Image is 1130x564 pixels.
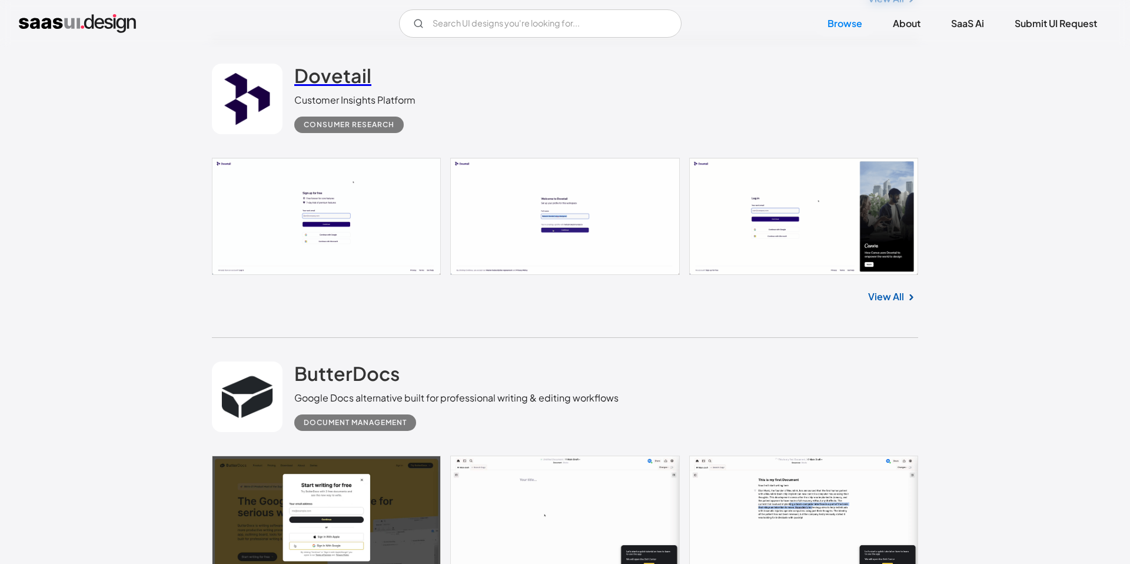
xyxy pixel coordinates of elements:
div: Customer Insights Platform [294,93,416,107]
input: Search UI designs you're looking for... [399,9,682,38]
a: Browse [813,11,876,37]
div: Consumer Research [304,118,394,132]
a: Dovetail [294,64,371,93]
div: Document Management [304,416,407,430]
a: View All [868,290,904,304]
a: Submit UI Request [1001,11,1111,37]
a: SaaS Ai [937,11,998,37]
div: Google Docs alternative built for professional writing & editing workflows [294,391,619,405]
h2: ButterDocs [294,361,400,385]
form: Email Form [399,9,682,38]
a: ButterDocs [294,361,400,391]
h2: Dovetail [294,64,371,87]
a: About [879,11,935,37]
a: home [19,14,136,33]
